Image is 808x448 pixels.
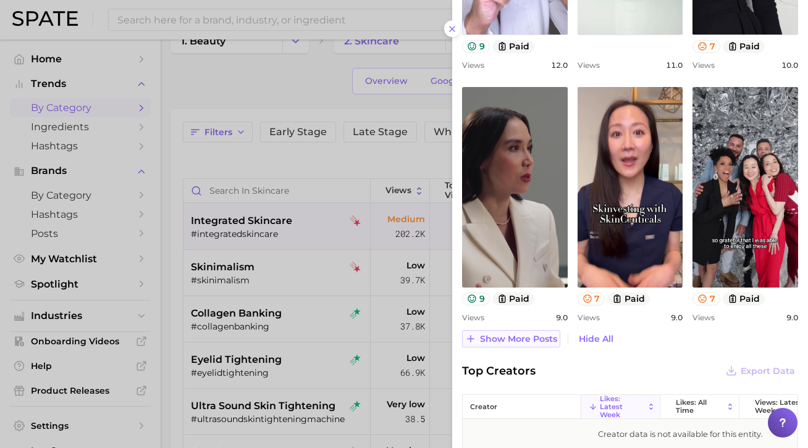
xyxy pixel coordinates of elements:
div: Creator data is not available for this entity. [598,429,763,439]
span: 9.0 [556,313,568,322]
span: 11.0 [666,60,683,70]
span: 9.0 [786,313,798,322]
span: Hide All [579,334,613,344]
span: Likes: All Time [676,399,723,415]
span: Show more posts [480,334,557,344]
span: creator [470,403,497,411]
button: 7 [692,40,720,53]
span: Views: Latest Week [755,399,802,415]
span: Likes: Latest Week [600,395,644,419]
button: paid [492,292,535,305]
span: Views [692,60,715,70]
button: 9 [462,292,490,305]
button: paid [723,40,765,53]
button: 9 [462,40,490,53]
button: Likes: Latest Week [581,395,660,419]
span: Views [578,313,600,322]
span: Export Data [741,366,795,376]
span: Views [692,313,715,322]
span: Views [462,313,484,322]
span: Views [578,60,600,70]
button: Likes: All Time [660,395,739,419]
button: 7 [578,292,605,305]
span: 9.0 [671,313,683,322]
button: paid [723,292,765,305]
button: Show more posts [462,330,560,347]
button: 7 [692,292,720,305]
button: paid [492,40,535,53]
button: Export Data [723,362,798,380]
span: Views [462,60,484,70]
button: paid [607,292,650,305]
span: 10.0 [781,60,798,70]
span: 12.0 [551,60,568,70]
button: Hide All [576,331,617,347]
span: Top Creators [462,362,536,380]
